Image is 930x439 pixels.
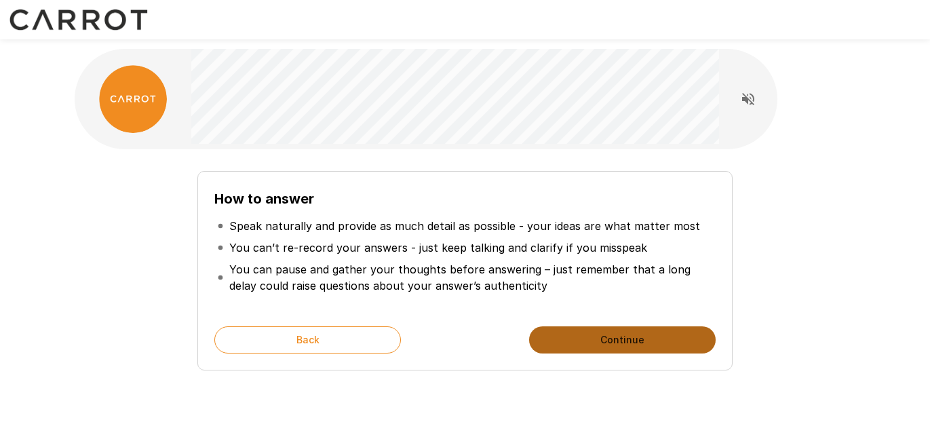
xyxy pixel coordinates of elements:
img: carrot_logo.png [99,65,167,133]
button: Continue [529,326,716,354]
p: You can’t re-record your answers - just keep talking and clarify if you misspeak [229,240,647,256]
p: You can pause and gather your thoughts before answering – just remember that a long delay could r... [229,261,712,294]
button: Back [214,326,401,354]
button: Read questions aloud [735,85,762,113]
p: Speak naturally and provide as much detail as possible - your ideas are what matter most [229,218,700,234]
b: How to answer [214,191,314,207]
